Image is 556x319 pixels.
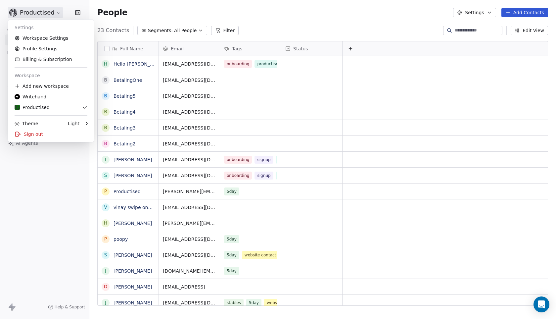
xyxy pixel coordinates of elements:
[11,54,91,65] a: Billing & Subscription
[15,104,50,111] div: Productised
[15,94,20,99] img: logo%20only%20-%20400%20x%20400.jpg
[68,120,79,127] div: Light
[15,105,20,110] img: Logo%20(1).svg
[15,93,46,100] div: Writehand
[15,120,38,127] div: Theme
[11,43,91,54] a: Profile Settings
[11,33,91,43] a: Workspace Settings
[11,70,91,81] div: Workspace
[11,81,91,91] div: Add new workspace
[11,129,91,139] div: Sign out
[11,22,91,33] div: Settings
